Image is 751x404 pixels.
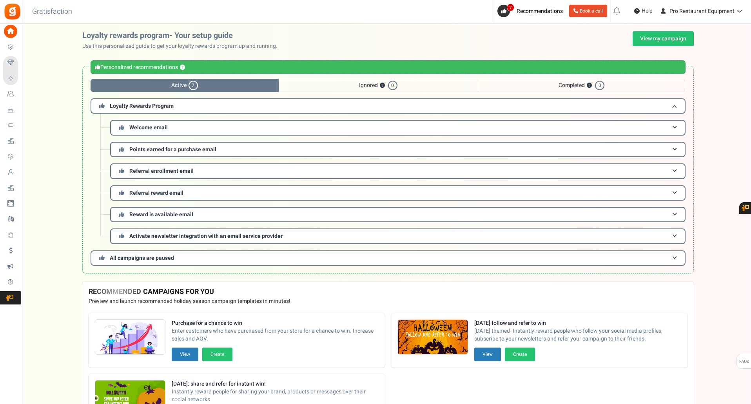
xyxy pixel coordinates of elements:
span: 0 [388,81,397,90]
span: FAQs [739,354,749,369]
button: Create [505,348,535,361]
h4: RECOMMENDED CAMPAIGNS FOR YOU [89,288,688,296]
a: View my campaign [633,31,694,46]
img: Recommended Campaigns [398,320,468,355]
span: Points earned for a purchase email [129,145,216,154]
p: Use this personalized guide to get your loyalty rewards program up and running. [82,42,284,50]
img: Gratisfaction [4,3,21,20]
button: ? [587,83,592,88]
span: All campaigns are paused [110,254,174,262]
span: Enter customers who have purchased from your store for a chance to win. Increase sales and AOV. [172,327,379,343]
button: Create [202,348,232,361]
strong: Purchase for a chance to win [172,319,379,327]
a: Help [631,5,656,17]
img: Recommended Campaigns [95,320,165,355]
span: Instantly reward people for sharing your brand, products or messages over their social networks [172,388,379,404]
button: View [172,348,198,361]
strong: [DATE]: share and refer for instant win! [172,380,379,388]
p: Preview and launch recommended holiday season campaign templates in minutes! [89,297,688,305]
strong: [DATE] follow and refer to win [474,319,681,327]
button: View [474,348,501,361]
span: Reward is available email [129,210,193,219]
span: Activate newsletter integration with an email service provider [129,232,283,240]
span: Referral reward email [129,189,183,197]
span: Recommendations [517,7,563,15]
span: Help [640,7,653,15]
span: Pro Restaurant Equipment [669,7,735,15]
a: 7 Recommendations [497,5,566,17]
span: Referral enrollment email [129,167,194,175]
span: Active [91,79,279,92]
button: ? [180,65,185,70]
button: ? [380,83,385,88]
span: Completed [478,79,685,92]
span: 7 [189,81,198,90]
span: [DATE] themed- Instantly reward people who follow your social media profiles, subscribe to your n... [474,327,681,343]
span: Ignored [279,79,478,92]
span: Welcome email [129,123,168,132]
div: Personalized recommendations [91,60,686,74]
span: 7 [507,4,514,11]
span: 0 [595,81,604,90]
h3: Gratisfaction [24,4,81,20]
h2: Loyalty rewards program- Your setup guide [82,31,284,40]
a: Book a call [569,5,607,17]
span: Loyalty Rewards Program [110,102,174,110]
